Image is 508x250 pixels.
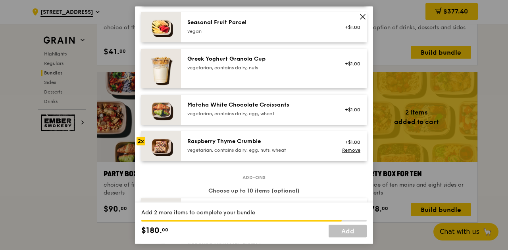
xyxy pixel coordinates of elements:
img: daily_normal_HORZ-teh-c-floral.jpg [141,198,181,228]
div: vegan [187,28,330,34]
a: Remove [342,147,360,153]
div: Add 2 more items to complete your bundle [141,209,367,217]
div: +$1.00 [339,139,360,145]
div: Seasonal Fruit Parcel [187,19,330,27]
div: Matcha White Chocolate Croissants [187,101,330,109]
div: vegetarian, contains dairy, egg, nuts, wheat [187,147,330,153]
img: daily_normal_Seasonal_Fruit_Parcel__Horizontal_.jpg [141,12,181,42]
div: vegetarian, contains dairy, egg, wheat [187,111,330,117]
div: +$1.00 [339,61,360,67]
img: daily_normal_Raspberry_Thyme_Crumble__Horizontal_.jpg [141,131,181,161]
a: Add [329,225,367,237]
img: daily_normal_Matcha_White_Chocolate_Croissants-HORZ.jpg [141,95,181,125]
div: +$1.00 [339,107,360,113]
div: vegetarian, contains dairy, nuts [187,65,330,71]
div: 2x [137,137,145,145]
span: Add-ons [239,174,269,181]
span: 00 [162,227,168,233]
div: Raspberry Thyme Crumble [187,137,330,145]
div: Choose up to 10 items (optional) [141,187,367,195]
div: Greek Yoghurt Granola Cup [187,55,330,63]
span: $180. [141,225,162,237]
img: daily_normal_Greek_Yoghurt_Granola_Cup.jpeg [141,49,181,88]
div: +$1.00 [339,24,360,31]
